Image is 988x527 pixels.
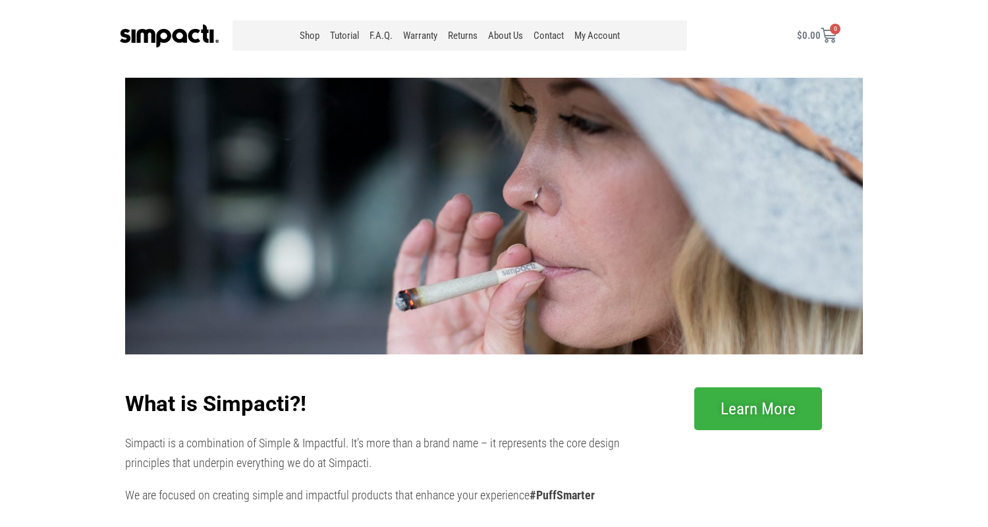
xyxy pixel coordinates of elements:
[830,24,840,34] span: 0
[721,401,796,417] span: Learn More
[443,20,483,51] a: Returns
[398,20,443,51] a: Warranty
[797,30,821,42] bdi: 0.00
[364,20,398,51] a: F.A.Q.
[530,488,595,502] b: #PuffSmarter
[781,20,852,51] a: $0.00 0
[125,488,595,502] span: We are focused on creating simple and impactful products that enhance your experience
[797,30,802,42] span: $
[325,20,364,51] a: Tutorial
[125,391,306,416] b: What is Simpacti?!
[294,20,325,51] a: Shop
[125,78,863,354] img: Even Pack Even Burn
[569,20,625,51] a: My Account
[694,387,822,430] a: Learn More
[528,20,569,51] a: Contact
[483,20,528,51] a: About Us
[125,433,644,474] p: Simpacti is a combination of Simple & Impactful. It’s more than a brand name – it represents the ...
